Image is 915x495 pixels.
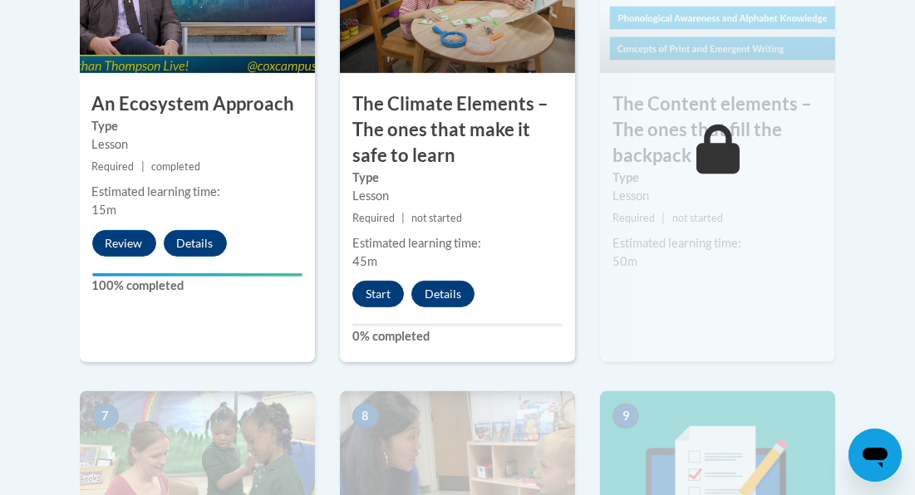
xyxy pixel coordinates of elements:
h3: The Content elements – The ones that fill the backpack [600,91,835,168]
button: Details [411,281,475,307]
span: 8 [352,404,379,429]
div: Lesson [352,187,563,205]
span: Required [612,212,655,224]
div: Your progress [92,273,303,277]
div: Estimated learning time: [352,234,563,252]
span: 50m [612,254,637,268]
div: Estimated learning time: [612,234,823,252]
h3: The Climate Elements – The ones that make it safe to learn [340,91,575,168]
span: | [662,212,665,224]
button: Start [352,281,404,307]
button: Details [164,230,227,257]
span: completed [151,160,200,173]
span: | [141,160,145,173]
span: not started [411,212,462,224]
span: 45m [352,254,377,268]
h3: An Ecosystem Approach [80,91,315,117]
span: 9 [612,404,639,429]
span: 7 [92,404,119,429]
span: Required [92,160,135,173]
label: Type [352,169,563,187]
label: Type [92,117,303,135]
iframe: Button to launch messaging window [849,429,902,482]
button: Review [92,230,156,257]
span: Required [352,212,395,224]
div: Estimated learning time: [92,183,303,201]
label: 100% completed [92,277,303,295]
label: 0% completed [352,327,563,346]
span: not started [672,212,723,224]
span: | [401,212,405,224]
label: Type [612,169,823,187]
div: Lesson [92,135,303,154]
div: Lesson [612,187,823,205]
span: 15m [92,203,117,217]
